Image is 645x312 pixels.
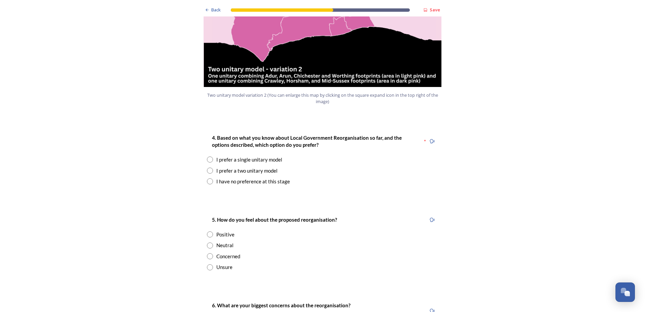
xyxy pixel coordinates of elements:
[216,253,240,260] div: Concerned
[211,7,221,13] span: Back
[430,7,440,13] strong: Save
[212,302,350,308] strong: 6. What are your biggest concerns about the reorganisation?
[216,241,233,249] div: Neutral
[207,92,438,105] span: Two unitary model variation 2 (You can enlarge this map by clicking on the square expand icon in ...
[216,167,277,175] div: I prefer a two unitary model
[212,135,403,148] strong: 4. Based on what you know about Local Government Reorganisation so far, and the options described...
[216,156,282,164] div: I prefer a single unitary model
[216,263,232,271] div: Unsure
[615,282,635,302] button: Open Chat
[212,217,337,223] strong: 5. How do you feel about the proposed reorganisation?
[216,178,290,185] div: I have no preference at this stage
[216,231,234,238] div: Positive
